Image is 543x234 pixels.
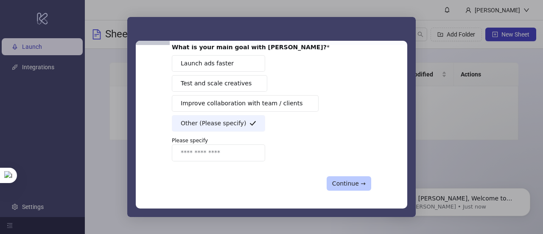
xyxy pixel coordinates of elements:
[172,55,265,72] button: Launch ads faster
[181,99,303,108] span: Improve collaboration with team / clients
[181,79,252,88] span: Test and scale creatives
[172,44,327,51] b: What is your main goal with [PERSON_NAME]?
[181,119,246,128] span: Other (Please specify)
[19,25,33,39] div: Profile image for Simon
[172,95,319,112] button: Improve collaboration with team / clients
[172,137,371,144] p: Please specify
[37,33,146,40] p: Message from Simon, sent Just now
[37,25,146,200] span: Hi [PERSON_NAME], Welcome to [DOMAIN_NAME]! 🎉 You’re all set to start launching ads effortlessly....
[13,18,157,46] div: message notification from Simon, Just now. Hi Ankita, Welcome to Kitchn.io! 🎉 You’re all set to s...
[181,59,234,68] span: Launch ads faster
[327,176,371,191] button: Continue →
[172,75,267,92] button: Test and scale creatives
[172,144,265,161] input: Enter response
[172,115,265,132] button: Other (Please specify)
